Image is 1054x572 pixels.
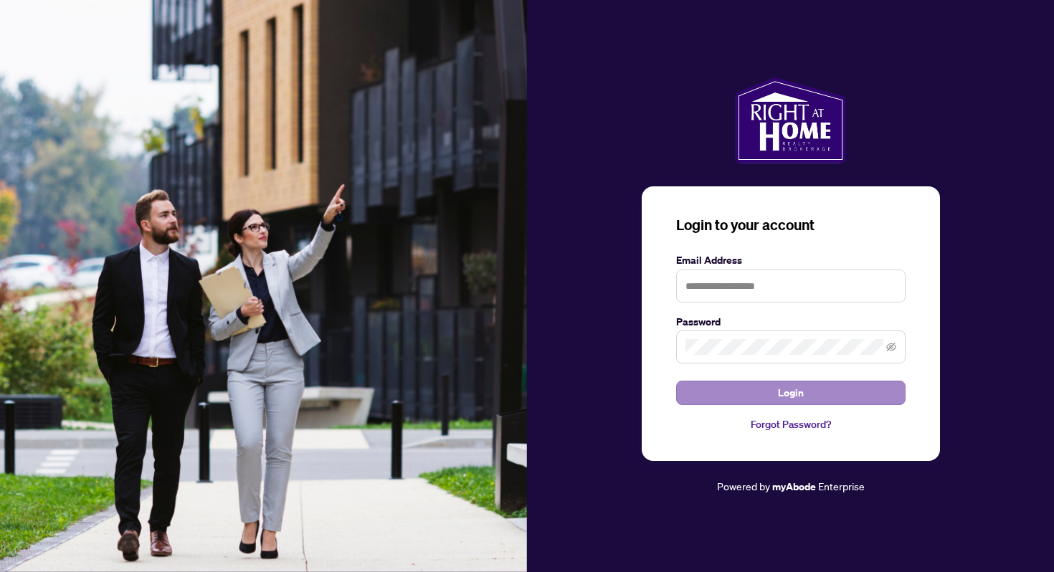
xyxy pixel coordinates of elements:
a: Forgot Password? [676,416,906,432]
a: myAbode [772,479,816,495]
button: Login [676,381,906,405]
span: eye-invisible [886,342,896,352]
img: ma-logo [735,77,846,163]
label: Password [676,314,906,330]
span: Powered by [717,480,770,492]
span: Enterprise [818,480,865,492]
label: Email Address [676,252,906,268]
h3: Login to your account [676,215,906,235]
span: Login [778,381,804,404]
